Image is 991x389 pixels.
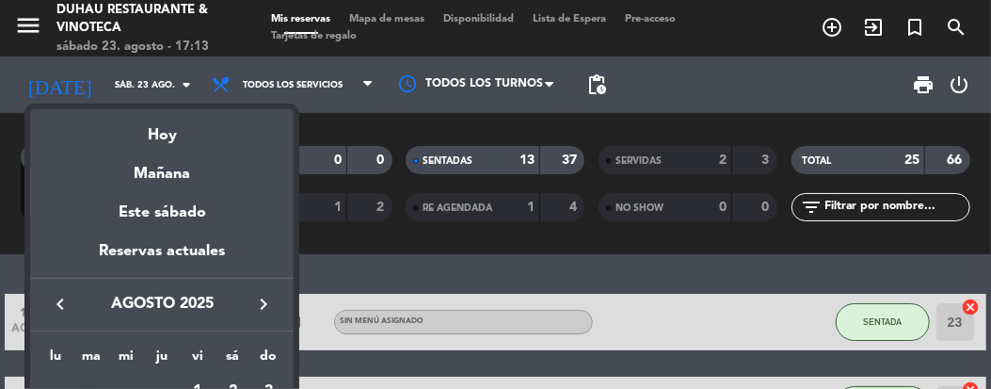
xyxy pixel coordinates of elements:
th: sábado [216,346,251,375]
div: Mañana [30,148,294,186]
th: martes [73,346,109,375]
button: keyboard_arrow_left [43,292,77,316]
th: miércoles [108,346,144,375]
th: viernes [180,346,216,375]
div: Este sábado [30,186,294,239]
i: keyboard_arrow_right [252,293,275,316]
th: domingo [250,346,286,375]
button: keyboard_arrow_right [247,292,280,316]
div: Hoy [30,109,294,148]
i: keyboard_arrow_left [49,293,72,316]
th: jueves [144,346,180,375]
th: lunes [38,346,73,375]
div: Reservas actuales [30,239,294,278]
span: agosto 2025 [77,292,247,316]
